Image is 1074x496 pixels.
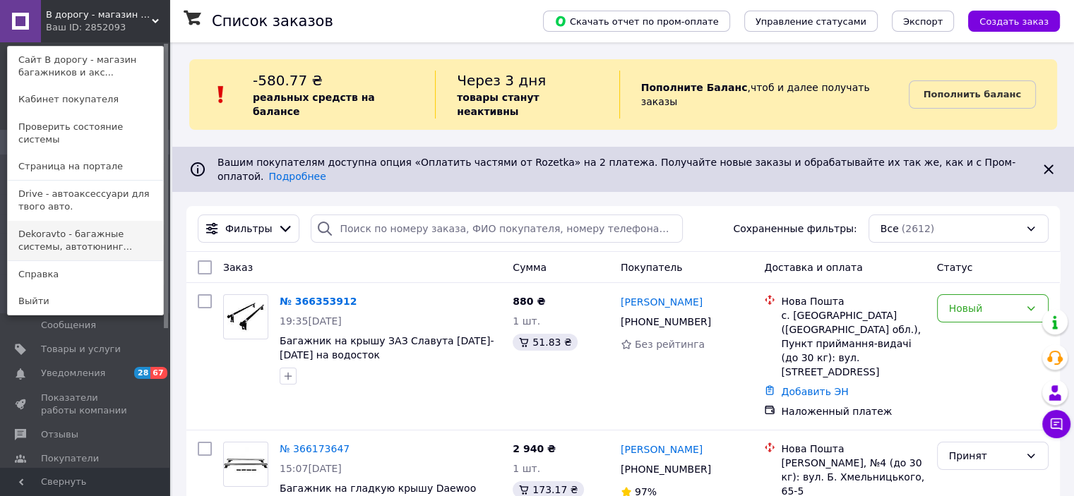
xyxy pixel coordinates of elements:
a: Страница на портале [8,153,163,180]
span: 19:35[DATE] [280,315,342,327]
a: Добавить ЭН [781,386,848,397]
a: Выйти [8,288,163,315]
span: 1 шт. [513,463,540,474]
a: Dekoravto - багажные системы, автотюнинг... [8,221,163,260]
span: Доставка и оплата [764,262,862,273]
a: Справка [8,261,163,288]
div: 51.83 ₴ [513,334,577,351]
img: Фото товару [224,447,268,480]
a: [PERSON_NAME] [621,295,703,309]
div: Принят [949,448,1020,464]
a: Фото товару [223,442,268,487]
span: Сумма [513,262,547,273]
button: Скачать отчет по пром-оплате [543,11,730,32]
span: 1 шт. [513,315,540,327]
a: Фото товару [223,294,268,339]
a: Багажник на крышу ЗАЗ Славута [DATE]-[DATE] на водосток [280,335,494,361]
span: Фильтры [225,222,272,236]
span: 880 ₴ [513,296,545,307]
div: , чтоб и далее получать заказы [619,71,909,119]
a: Пополнить баланс [909,80,1036,109]
h1: Список заказов [212,13,333,30]
span: Заказ [223,262,253,273]
span: Через 3 дня [457,72,546,89]
div: Ваш ID: 2852093 [46,21,105,34]
img: :exclamation: [210,84,232,105]
span: 67 [150,367,167,379]
span: Без рейтинга [635,339,705,350]
span: Все [881,222,899,236]
a: № 366173647 [280,443,350,454]
span: Экспорт [903,16,943,27]
span: 15:07[DATE] [280,463,342,474]
div: Наложенный платеж [781,404,925,418]
a: Сайт В дорогу - магазин багажников и акс... [8,47,163,86]
div: [PHONE_NUMBER] [618,459,714,479]
a: Подробнее [269,171,326,182]
a: Создать заказ [954,15,1060,26]
span: Скачать отчет по пром-оплате [554,15,719,28]
span: Управление статусами [756,16,866,27]
a: № 366353912 [280,296,357,307]
img: Фото товару [224,301,268,334]
span: Товары и услуги [41,343,121,356]
div: Новый [949,301,1020,316]
span: В дорогу - магазин багажников и аксессуаров [46,8,152,21]
button: Создать заказ [968,11,1060,32]
b: Пополнить баланс [924,89,1021,99]
span: Сохраненные фильтры: [733,222,857,236]
a: Кабинет покупателя [8,86,163,113]
button: Экспорт [892,11,954,32]
div: Нова Пошта [781,294,925,308]
span: Создать заказ [979,16,1049,27]
input: Поиск по номеру заказа, ФИО покупателя, номеру телефона, Email, номеру накладной [311,214,683,243]
span: 2 940 ₴ [513,443,556,454]
button: Чат с покупателем [1042,410,1070,438]
span: Отзывы [41,428,78,441]
a: Проверить состояние системы [8,114,163,153]
div: [PHONE_NUMBER] [618,312,714,332]
a: [PERSON_NAME] [621,442,703,456]
span: Статус [937,262,973,273]
span: Сообщения [41,319,96,332]
span: (2612) [902,223,935,234]
span: Показатели работы компании [41,392,131,417]
b: товары станут неактивны [457,92,539,117]
span: Вашим покупателям доступна опция «Оплатить частями от Rozetka» на 2 платежа. Получайте новые зака... [217,157,1015,182]
span: Покупатель [621,262,683,273]
b: Пополните Баланс [641,82,748,93]
div: Нова Пошта [781,442,925,456]
span: 28 [134,367,150,379]
span: -580.77 ₴ [253,72,323,89]
a: Drive - автоаксессуари для твого авто. [8,181,163,220]
span: Уведомления [41,367,105,380]
button: Управление статусами [744,11,878,32]
span: Покупатели [41,452,99,465]
div: с. [GEOGRAPHIC_DATA] ([GEOGRAPHIC_DATA] обл.), Пункт приймання-видачі (до 30 кг): вул. [STREET_AD... [781,308,925,379]
b: реальных средств на балансе [253,92,375,117]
